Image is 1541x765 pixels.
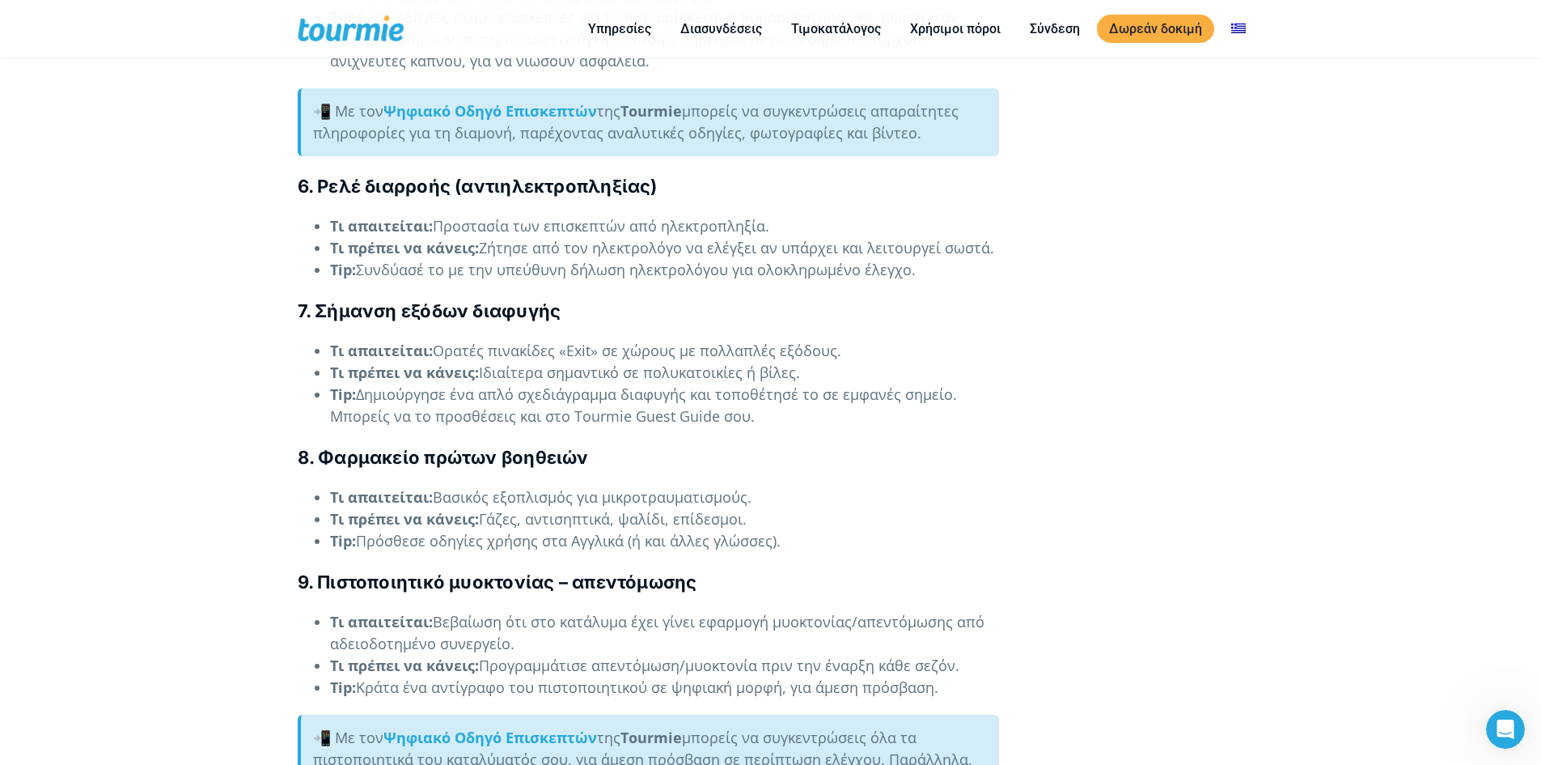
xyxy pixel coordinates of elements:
li: Γάζες, αντισηπτικά, ψαλίδι, επίδεσμοι. [330,508,999,530]
strong: Τι απαιτείται: [330,487,433,507]
li: Προστασία των επισκεπτών από ηλεκτροπληξία. [330,215,999,237]
strong: Tip: [330,531,356,550]
strong: Tip: [330,260,356,279]
li: Ζήτησε από τον ηλεκτρολόγο να ελέγξει αν υπάρχει και λειτουργεί σωστά. [330,237,999,259]
strong: Τι πρέπει να κάνεις: [330,656,479,675]
li: Βασικός εξοπλισμός για μικροτραυματισμούς. [330,487,999,508]
div: 📲 Με τον της μπορείς να συγκεντρώσεις απαραίτητες πληροφορίες για τη διαμονή, παρέχοντας αναλυτικ... [298,88,999,156]
li: Κράτα ένα αντίγραφο του πιστοποιητικού σε ψηφιακή μορφή, για άμεση πρόσβαση. [330,677,999,699]
li: Πρόσθεσε οδηγίες χρήσης στα Αγγλικά (ή και άλλες γλώσσες). [330,530,999,552]
a: Ψηφιακό Οδηγό Επισκεπτών [383,728,597,747]
strong: Tip: [330,678,356,697]
h4: 8. Φαρμακείο πρώτων βοηθειών [298,445,999,470]
strong: Τι πρέπει να κάνεις: [330,238,479,257]
strong: Τι απαιτείται: [330,216,433,236]
a: Σύνδεση [1018,19,1092,39]
strong: Tip: [330,385,356,404]
li: Βεβαίωση ότι στο κατάλυμα έχει γίνει εφαρμογή μυοκτονίας/απεντόμωσης από αδειοδοτημένο συνεργείο. [330,611,999,655]
strong: Tourmie [620,728,682,747]
strong: Τι πρέπει να κάνεις: [330,509,479,529]
li: Ορατές πινακίδες «Exit» σε χώρους με πολλαπλές εξόδους. [330,340,999,362]
li: Δημιούργησε ένα απλό σχεδιάγραμμα διαφυγής και τοποθέτησέ το σε εμφανές σημείο. Μπορείς να το προ... [330,384,999,427]
a: Διασυνδέσεις [668,19,774,39]
h4: 6. Ρελέ διαρροής (αντιηλεκτροπληξίας) [298,174,999,199]
strong: Τι πρέπει να κάνεις: [330,363,479,382]
strong: Tourmie [620,101,682,121]
a: Υπηρεσίες [576,19,663,39]
a: Χρήσιμοι πόροι [898,19,1013,39]
li: Συνδύασέ το με την υπεύθυνη δήλωση ηλεκτρολόγου για ολοκληρωμένο έλεγχο. [330,259,999,281]
strong: Τι απαιτείται: [330,612,433,631]
a: Ψηφιακό Οδηγό Επισκεπτών [383,101,597,121]
a: Δωρεάν δοκιμή [1097,15,1214,43]
h4: 9. Πιστοποιητικό μυοκτονίας – απεντόμωσης [298,570,999,595]
strong: Τι απαιτείται: [330,341,433,360]
li: Ιδιαίτερα σημαντικό σε πολυκατοικίες ή βίλες. [330,362,999,384]
li: Προγραμμάτισε απεντόμωση/μυοκτονία πριν την έναρξη κάθε σεζόν. [330,655,999,677]
h4: 7. Σήμανση εξόδων διαφυγής [298,299,999,324]
iframe: Intercom live chat [1486,710,1525,749]
a: Τιμοκατάλογος [779,19,893,39]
